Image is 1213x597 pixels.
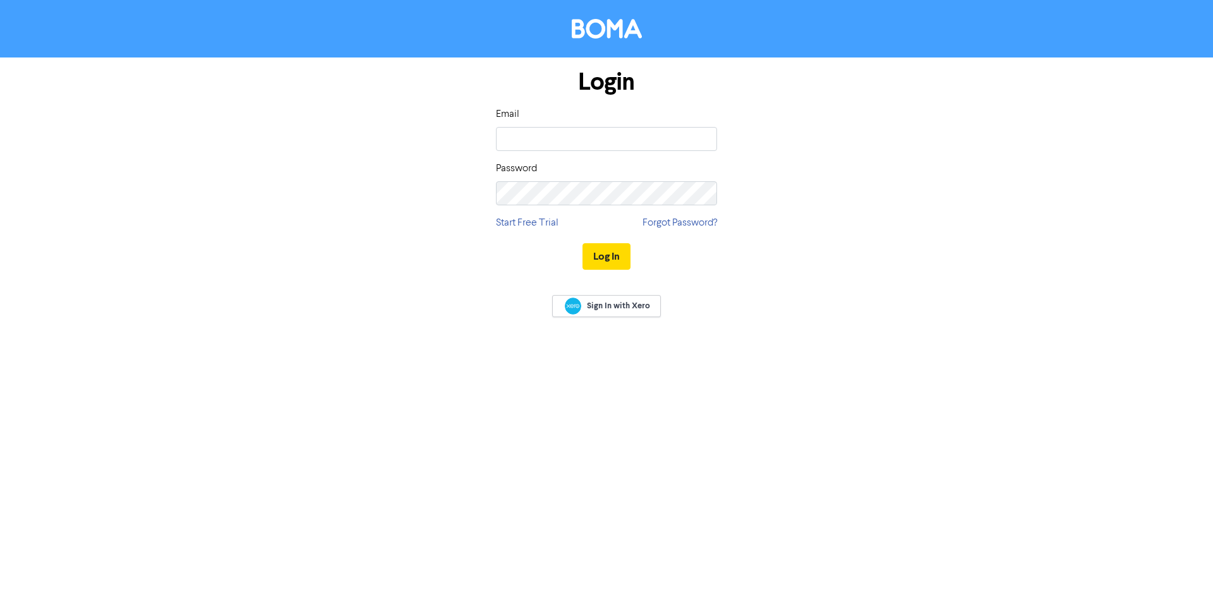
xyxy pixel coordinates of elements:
[496,215,558,231] a: Start Free Trial
[496,107,519,122] label: Email
[496,68,717,97] h1: Login
[643,215,717,231] a: Forgot Password?
[565,298,581,315] img: Xero logo
[587,300,650,311] span: Sign In with Xero
[1150,536,1213,597] iframe: Chat Widget
[496,161,537,176] label: Password
[582,243,631,270] button: Log In
[572,19,642,39] img: BOMA Logo
[552,295,661,317] a: Sign In with Xero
